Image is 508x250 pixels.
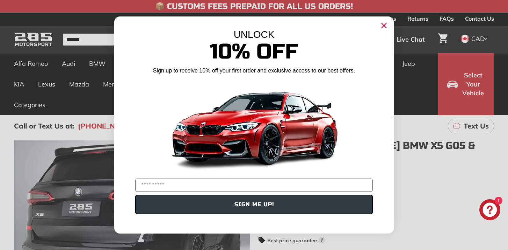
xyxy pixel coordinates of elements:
img: Banner showing BMW 4 Series Body kit [167,77,341,176]
span: UNLOCK [234,29,275,40]
span: 10% Off [210,39,298,64]
button: SIGN ME UP! [135,195,373,214]
inbox-online-store-chat: Shopify online store chat [477,199,502,222]
span: Sign up to receive 10% off your first order and exclusive access to our best offers. [153,68,355,74]
input: YOUR EMAIL [135,179,373,192]
button: Close dialog [378,20,390,31]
